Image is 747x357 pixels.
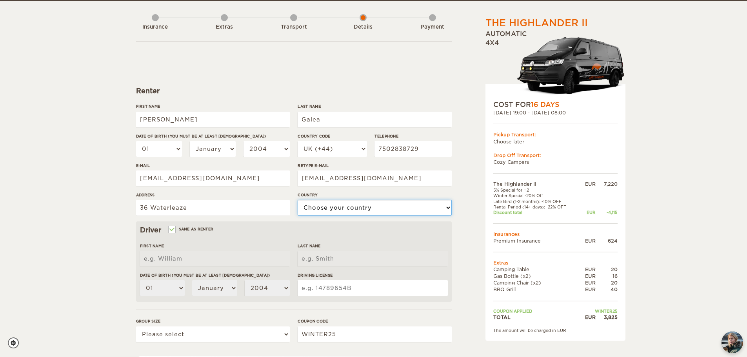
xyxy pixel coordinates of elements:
[298,103,451,109] label: Last Name
[579,308,618,314] td: WINTER25
[579,273,596,279] div: EUR
[298,192,451,198] label: Country
[596,314,618,321] div: 3,825
[596,273,618,279] div: 16
[531,101,559,109] span: 16 Days
[493,109,618,116] div: [DATE] 19:00 - [DATE] 08:00
[298,170,451,186] input: e.g. example@example.com
[136,86,452,96] div: Renter
[298,280,447,296] input: e.g. 14789654B
[493,187,579,193] td: 5% Special for H2
[579,237,596,244] div: EUR
[136,192,290,198] label: Address
[136,163,290,169] label: E-mail
[493,193,579,198] td: Winter Special -20% Off
[517,32,625,100] img: stor-langur-223.png
[579,266,596,273] div: EUR
[493,314,579,321] td: TOTAL
[722,332,743,353] button: chat-button
[485,30,625,100] div: Automatic 4x4
[579,181,596,187] div: EUR
[596,210,618,215] div: -4,115
[579,279,596,286] div: EUR
[8,337,24,348] a: Cookie settings
[298,251,447,266] input: e.g. Smith
[493,131,618,138] div: Pickup Transport:
[493,286,579,293] td: BBQ Grill
[411,24,454,31] div: Payment
[140,243,290,249] label: First Name
[579,286,596,293] div: EUR
[298,163,451,169] label: Retype E-mail
[493,308,579,314] td: Coupon applied
[203,24,246,31] div: Extras
[596,286,618,293] div: 40
[136,170,290,186] input: e.g. example@example.com
[140,225,448,235] div: Driver
[493,152,618,158] div: Drop Off Transport:
[493,266,579,273] td: Camping Table
[493,273,579,279] td: Gas Bottle (x2)
[342,24,385,31] div: Details
[136,112,290,127] input: e.g. William
[140,272,290,278] label: Date of birth (You must be at least [DEMOGRAPHIC_DATA])
[493,230,618,237] td: Insurances
[493,259,618,266] td: Extras
[493,210,579,215] td: Discount total
[136,133,290,139] label: Date of birth (You must be at least [DEMOGRAPHIC_DATA])
[493,138,618,145] td: Choose later
[493,204,579,210] td: Rental Period (14+ days): -22% OFF
[134,24,177,31] div: Insurance
[485,16,588,30] div: The Highlander II
[596,181,618,187] div: 7,220
[136,103,290,109] label: First Name
[169,225,214,233] label: Same as renter
[493,181,579,187] td: The Highlander II
[298,133,367,139] label: Country Code
[596,279,618,286] div: 20
[298,243,447,249] label: Last Name
[298,318,451,324] label: Coupon code
[136,200,290,216] input: e.g. Street, City, Zip Code
[169,228,174,233] input: Same as renter
[493,159,618,165] td: Cozy Campers
[374,141,451,157] input: e.g. 1 234 567 890
[298,272,447,278] label: Driving License
[493,100,618,109] div: COST FOR
[140,251,290,266] input: e.g. William
[579,210,596,215] div: EUR
[374,133,451,139] label: Telephone
[596,266,618,273] div: 20
[298,112,451,127] input: e.g. Smith
[136,318,290,324] label: Group size
[722,332,743,353] img: Freyja at Cozy Campers
[493,328,618,333] div: The amount will be charged in EUR
[493,279,579,286] td: Camping Chair (x2)
[579,314,596,321] div: EUR
[493,237,579,244] td: Premium Insurance
[272,24,315,31] div: Transport
[596,237,618,244] div: 624
[493,198,579,204] td: Late Bird (1-2 months): -10% OFF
